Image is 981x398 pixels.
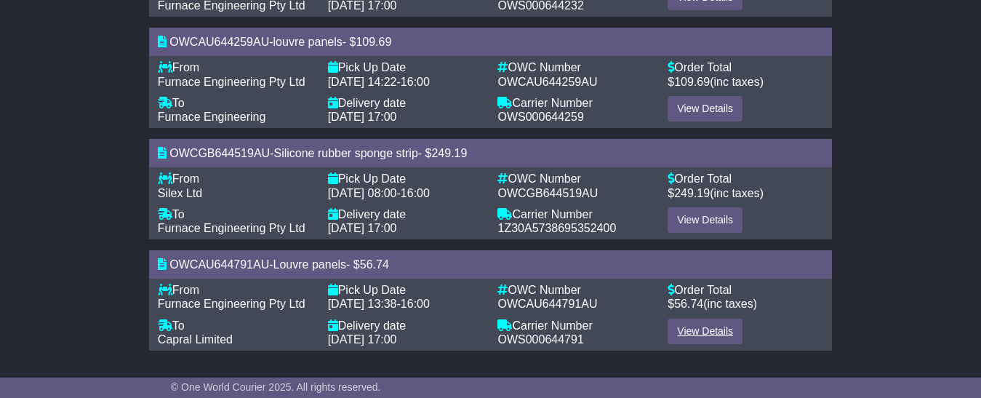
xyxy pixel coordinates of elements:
[149,139,832,167] div: - - $
[169,258,269,271] span: OWCAU644791AU
[328,283,484,297] div: Pick Up Date
[497,283,653,297] div: OWC Number
[158,222,305,234] span: Furnace Engineering Pty Ltd
[668,75,823,89] div: $ (inc taxes)
[158,172,313,186] div: From
[328,207,484,221] div: Delivery date
[401,76,430,88] span: 16:00
[158,76,305,88] span: Furnace Engineering Pty Ltd
[401,187,430,199] span: 16:00
[497,76,597,88] span: OWCAU644259AU
[497,111,583,123] span: OWS000644259
[328,186,484,200] div: -
[401,298,430,310] span: 16:00
[497,298,597,310] span: OWCAU644791AU
[158,283,313,297] div: From
[668,172,823,186] div: Order Total
[158,60,313,74] div: From
[328,187,397,199] span: [DATE] 08:00
[497,333,583,346] span: OWS000644791
[171,381,381,393] span: © One World Courier 2025. All rights reserved.
[158,111,266,123] span: Furnace Engineering
[497,187,598,199] span: OWCGB644519AU
[328,111,397,123] span: [DATE] 17:00
[328,297,484,311] div: -
[169,147,270,159] span: OWCGB644519AU
[328,222,397,234] span: [DATE] 17:00
[497,60,653,74] div: OWC Number
[158,319,313,333] div: To
[668,297,823,311] div: $ (inc taxes)
[158,207,313,221] div: To
[328,75,484,89] div: -
[158,298,305,310] span: Furnace Engineering Pty Ltd
[158,96,313,110] div: To
[497,222,616,234] span: 1Z30A5738695352400
[273,147,417,159] span: Silicone rubber sponge strip
[149,250,832,279] div: - - $
[674,76,710,88] span: 109.69
[497,172,653,186] div: OWC Number
[668,186,823,200] div: $ (inc taxes)
[328,76,397,88] span: [DATE] 14:22
[668,319,742,344] a: View Details
[431,147,467,159] span: 249.19
[169,36,269,48] span: OWCAU644259AU
[497,207,653,221] div: Carrier Number
[356,36,391,48] span: 109.69
[497,319,653,333] div: Carrier Number
[674,187,710,199] span: 249.19
[360,258,389,271] span: 56.74
[158,187,202,199] span: Silex Ltd
[149,28,832,56] div: - - $
[158,333,233,346] span: Capral Limited
[668,283,823,297] div: Order Total
[668,207,742,233] a: View Details
[328,319,484,333] div: Delivery date
[328,60,484,74] div: Pick Up Date
[328,172,484,186] div: Pick Up Date
[328,96,484,110] div: Delivery date
[273,36,343,48] span: louvre panels
[668,60,823,74] div: Order Total
[328,298,397,310] span: [DATE] 13:38
[497,96,653,110] div: Carrier Number
[668,96,742,122] a: View Details
[273,258,347,271] span: Louvre panels
[328,333,397,346] span: [DATE] 17:00
[674,298,703,310] span: 56.74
